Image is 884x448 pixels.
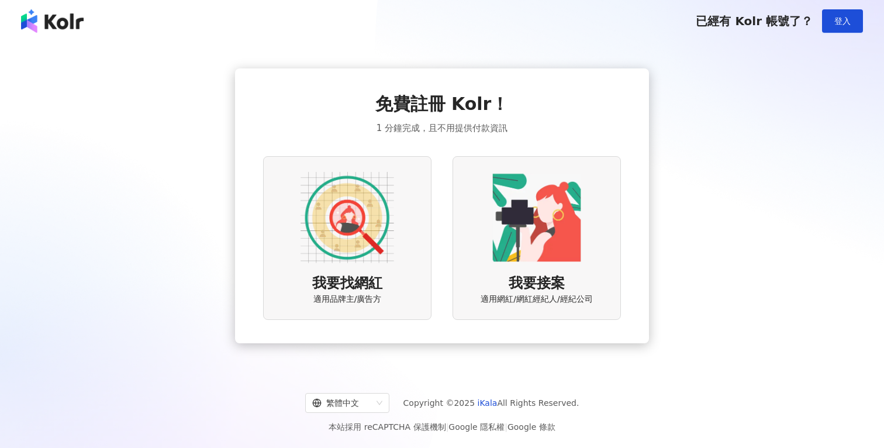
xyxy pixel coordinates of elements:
span: Copyright © 2025 All Rights Reserved. [403,396,579,410]
span: 適用網紅/網紅經紀人/經紀公司 [481,294,592,305]
span: 我要找網紅 [312,274,382,294]
button: 登入 [822,9,863,33]
span: 1 分鐘完成，且不用提供付款資訊 [377,121,507,135]
a: Google 條款 [507,422,555,432]
span: 我要接案 [509,274,565,294]
div: 繁體中文 [312,394,372,412]
span: 登入 [834,16,851,26]
span: | [446,422,449,432]
span: 本站採用 reCAPTCHA 保護機制 [329,420,555,434]
img: AD identity option [301,171,394,264]
img: KOL identity option [490,171,583,264]
a: Google 隱私權 [448,422,505,432]
span: | [505,422,507,432]
img: logo [21,9,84,33]
span: 免費註冊 Kolr！ [375,92,509,116]
span: 適用品牌主/廣告方 [313,294,382,305]
span: 已經有 Kolr 帳號了？ [696,14,813,28]
a: iKala [478,398,498,408]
